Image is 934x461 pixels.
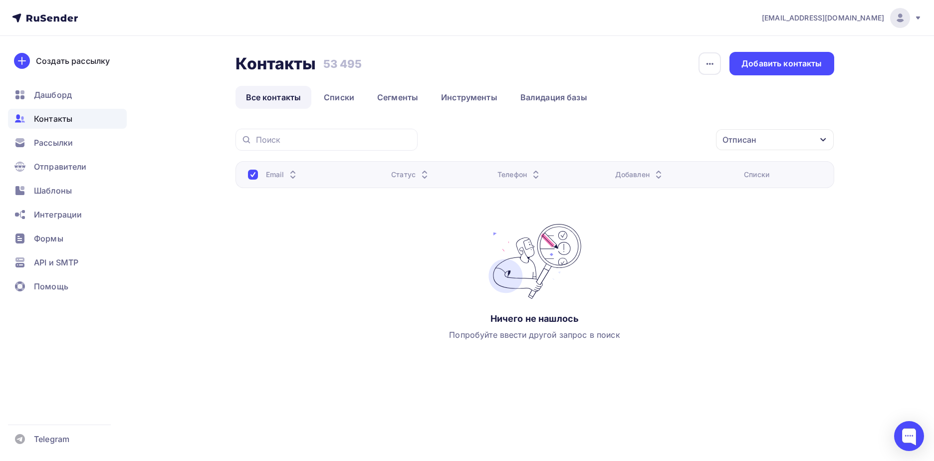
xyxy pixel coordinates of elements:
[367,86,429,109] a: Сегменты
[8,133,127,153] a: Рассылки
[235,86,312,109] a: Все контакты
[449,329,620,341] div: Попробуйте ввести другой запрос в поиск
[34,137,73,149] span: Рассылки
[722,134,756,146] div: Отписан
[490,313,579,325] div: Ничего не нашлось
[34,256,78,268] span: API и SMTP
[34,433,69,445] span: Telegram
[8,181,127,201] a: Шаблоны
[8,109,127,129] a: Контакты
[34,161,87,173] span: Отправители
[34,89,72,101] span: Дашборд
[8,85,127,105] a: Дашборд
[34,113,72,125] span: Контакты
[34,232,63,244] span: Формы
[8,229,127,248] a: Формы
[34,209,82,221] span: Интеграции
[762,8,922,28] a: [EMAIL_ADDRESS][DOMAIN_NAME]
[741,58,822,69] div: Добавить контакты
[615,170,665,180] div: Добавлен
[431,86,508,109] a: Инструменты
[34,185,72,197] span: Шаблоны
[744,170,769,180] div: Списки
[715,129,834,151] button: Отписан
[8,157,127,177] a: Отправители
[256,134,412,145] input: Поиск
[510,86,598,109] a: Валидация базы
[36,55,110,67] div: Создать рассылку
[391,170,431,180] div: Статус
[497,170,542,180] div: Телефон
[235,54,316,74] h2: Контакты
[762,13,884,23] span: [EMAIL_ADDRESS][DOMAIN_NAME]
[266,170,299,180] div: Email
[34,280,68,292] span: Помощь
[313,86,365,109] a: Списки
[323,57,362,71] h3: 53 495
